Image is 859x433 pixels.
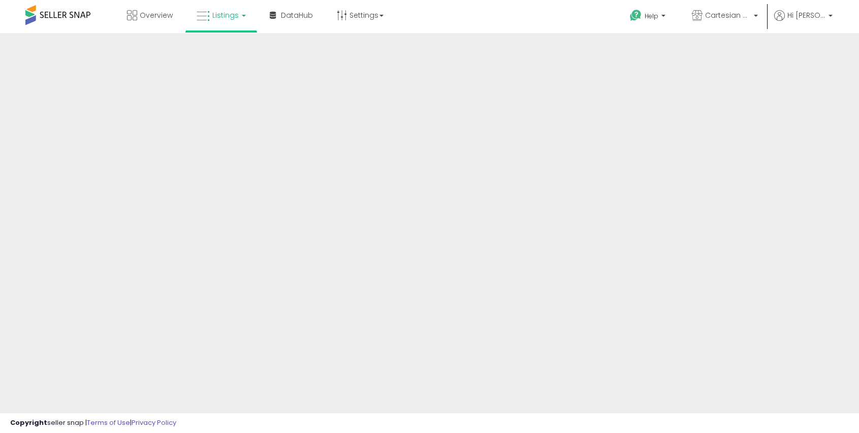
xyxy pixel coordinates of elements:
[622,2,676,33] a: Help
[140,10,173,20] span: Overview
[705,10,751,20] span: Cartesian Partners LLC
[10,418,176,428] div: seller snap | |
[629,9,642,22] i: Get Help
[10,418,47,427] strong: Copyright
[645,12,658,20] span: Help
[87,418,130,427] a: Terms of Use
[774,10,833,33] a: Hi [PERSON_NAME]
[281,10,313,20] span: DataHub
[212,10,239,20] span: Listings
[787,10,825,20] span: Hi [PERSON_NAME]
[132,418,176,427] a: Privacy Policy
